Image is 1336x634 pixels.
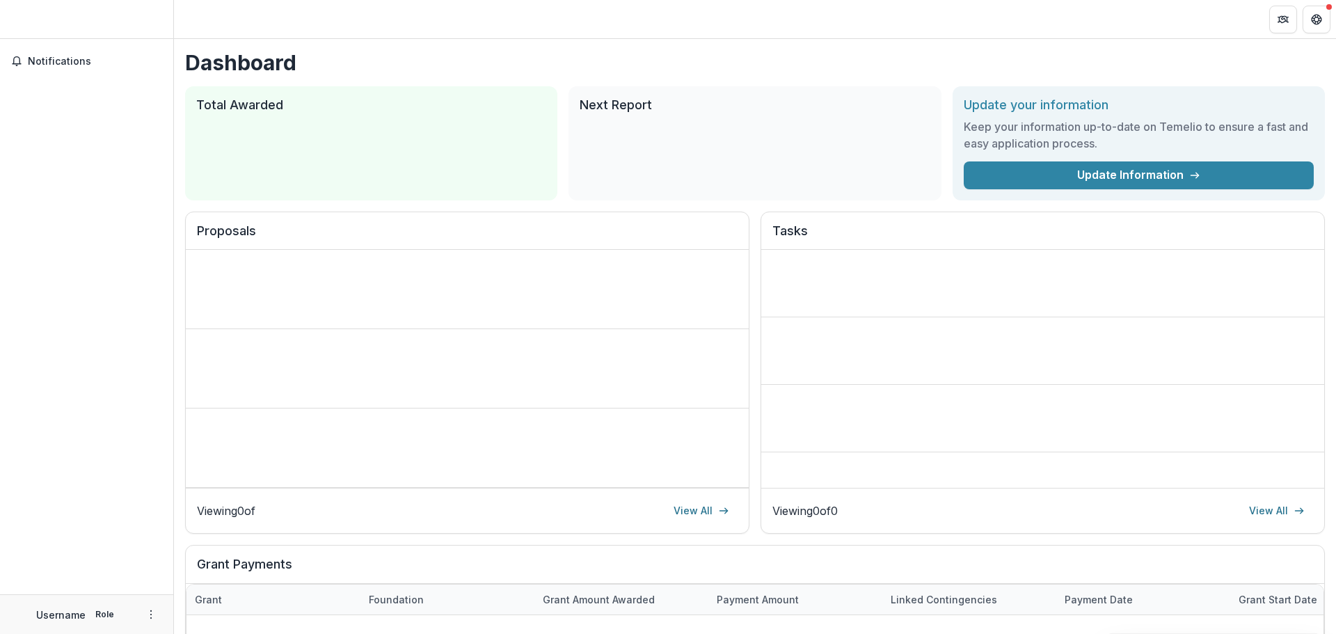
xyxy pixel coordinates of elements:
[6,50,168,72] button: Notifications
[28,56,162,68] span: Notifications
[964,97,1314,113] h2: Update your information
[143,606,159,623] button: More
[91,608,118,621] p: Role
[36,608,86,622] p: Username
[964,118,1314,152] h3: Keep your information up-to-date on Temelio to ensure a fast and easy application process.
[197,502,255,519] p: Viewing 0 of
[197,223,738,250] h2: Proposals
[197,557,1313,583] h2: Grant Payments
[580,97,930,113] h2: Next Report
[1241,500,1313,522] a: View All
[1303,6,1330,33] button: Get Help
[772,223,1313,250] h2: Tasks
[665,500,738,522] a: View All
[964,161,1314,189] a: Update Information
[772,502,838,519] p: Viewing 0 of 0
[196,97,546,113] h2: Total Awarded
[185,50,1325,75] h1: Dashboard
[1269,6,1297,33] button: Partners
